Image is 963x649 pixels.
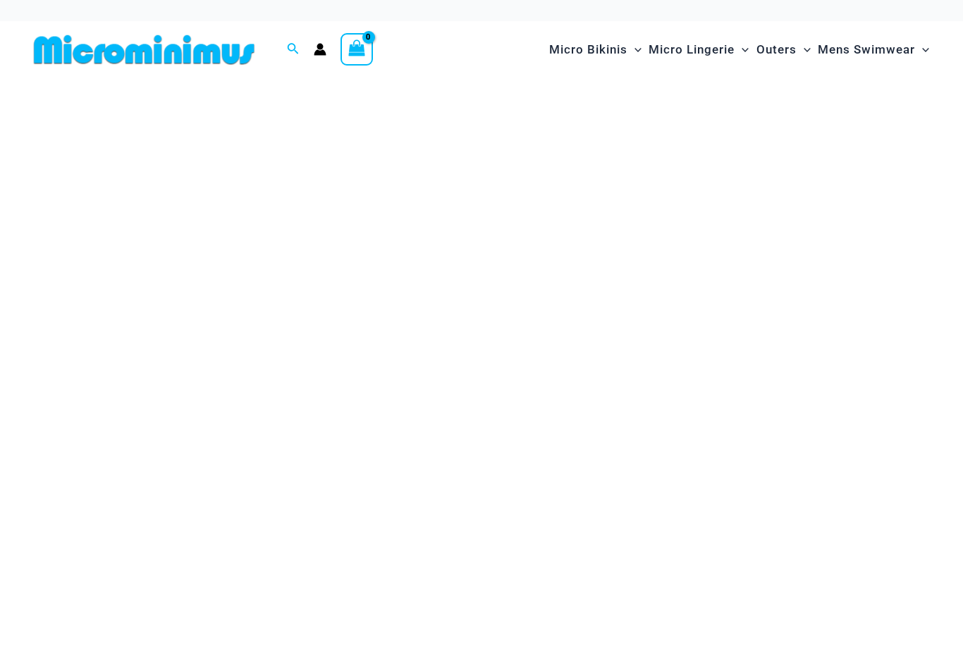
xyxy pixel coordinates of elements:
a: Micro BikinisMenu ToggleMenu Toggle [546,28,645,71]
a: Micro LingerieMenu ToggleMenu Toggle [645,28,752,71]
a: View Shopping Cart, empty [341,33,373,66]
span: Micro Lingerie [649,32,735,68]
a: OutersMenu ToggleMenu Toggle [753,28,814,71]
span: Menu Toggle [627,32,642,68]
span: Mens Swimwear [818,32,915,68]
a: Account icon link [314,43,326,56]
span: Menu Toggle [797,32,811,68]
span: Menu Toggle [735,32,749,68]
span: Menu Toggle [915,32,929,68]
span: Micro Bikinis [549,32,627,68]
a: Mens SwimwearMenu ToggleMenu Toggle [814,28,933,71]
span: Outers [756,32,797,68]
nav: Site Navigation [544,26,935,73]
img: MM SHOP LOGO FLAT [28,34,260,66]
a: Search icon link [287,41,300,58]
